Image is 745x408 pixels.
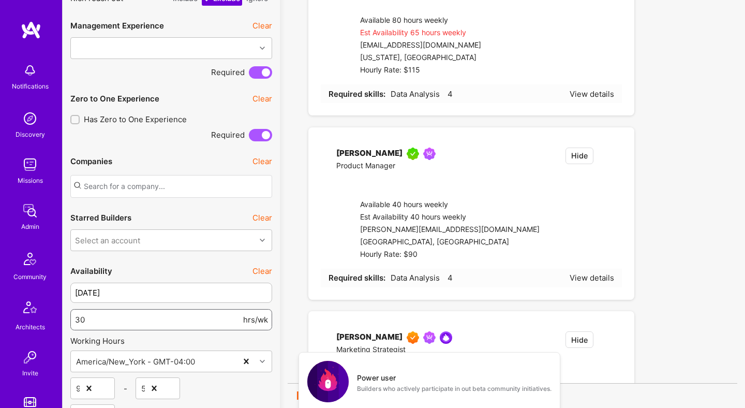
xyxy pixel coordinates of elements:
[565,331,593,348] button: Hide
[21,21,41,39] img: logo
[12,81,49,92] div: Notifications
[565,148,593,164] button: Hide
[102,386,108,391] i: icon Chevron
[24,397,36,407] img: tokens
[360,199,540,211] div: Available 40 hours weekly
[407,148,419,160] img: A.Teamer in Residence
[336,174,344,182] i: icon linkedIn
[336,160,440,172] div: Product Manager
[70,336,272,346] div: Working Hours
[423,331,436,344] img: Been on Mission
[16,129,45,140] div: Discovery
[440,274,448,282] i: icon Star
[357,372,396,383] div: Power user
[70,93,159,104] div: Zero to One Experience
[18,297,42,322] img: Architects
[252,93,272,104] button: Clear
[407,331,419,344] img: Exceptional A.Teamer
[252,156,272,167] button: Clear
[70,20,164,31] div: Management Experience
[76,383,81,394] div: 9:00 AM
[115,383,136,394] div: -
[360,236,540,249] div: [GEOGRAPHIC_DATA], [GEOGRAPHIC_DATA]
[260,238,265,243] i: icon Chevron
[360,211,540,224] div: Est Availability 40 hours weekly
[70,212,131,223] div: Starred Builders
[70,175,272,198] input: Search for a company...
[75,307,241,333] input: Hours
[360,249,540,261] div: Hourly Rate: $90
[70,156,112,167] div: Companies
[388,272,453,283] span: Data Analysis 4
[329,89,385,99] strong: Required skills:
[570,89,614,99] div: View details
[20,108,40,129] img: discovery
[20,60,40,81] img: bell
[260,359,265,364] i: icon Chevron
[307,361,349,402] img: Power user
[141,383,146,394] div: 5:00 PM
[20,200,40,221] img: admin teamwork
[606,331,614,339] i: icon EmptyStar
[18,246,42,271] img: Community
[252,212,272,223] button: Clear
[570,272,614,283] div: View details
[16,322,45,332] div: Architects
[21,221,39,232] div: Admin
[423,148,436,160] img: Been on Mission
[360,14,487,27] div: Available 80 hours weekly
[252,20,272,31] button: Clear
[76,356,195,367] div: America/New_York - GMT-04:00
[336,148,403,160] div: [PERSON_NAME]
[70,283,272,303] input: Latest start date...
[168,386,173,391] i: icon Chevron
[260,46,265,51] i: icon Chevron
[360,224,540,236] div: [PERSON_NAME][EMAIL_ADDRESS][DOMAIN_NAME]
[20,154,40,175] img: teamwork
[440,331,452,344] img: Power user
[70,266,112,276] div: Availability
[13,271,47,282] div: Community
[18,175,43,186] div: Missions
[329,273,385,283] strong: Required skills:
[252,266,272,276] button: Clear
[22,368,38,378] div: Invite
[360,52,487,64] div: [US_STATE], [GEOGRAPHIC_DATA]
[336,344,452,356] div: Marketing Strategist
[20,347,40,368] img: Invite
[243,314,268,325] span: hrs/wk
[360,64,487,77] div: Hourly Rate: $115
[357,383,552,394] div: Builders who actively participate in out beta community initiatives.
[75,235,140,245] div: Select an account
[211,67,245,78] span: Required
[606,148,614,155] i: icon EmptyStar
[388,89,453,99] span: Data Analysis 4
[336,331,403,344] div: [PERSON_NAME]
[84,114,187,125] span: Has Zero to One Experience
[360,27,487,39] div: Est Availability 65 hours weekly
[440,91,448,98] i: icon Star
[360,39,487,52] div: [EMAIL_ADDRESS][DOMAIN_NAME]
[211,129,245,140] span: Required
